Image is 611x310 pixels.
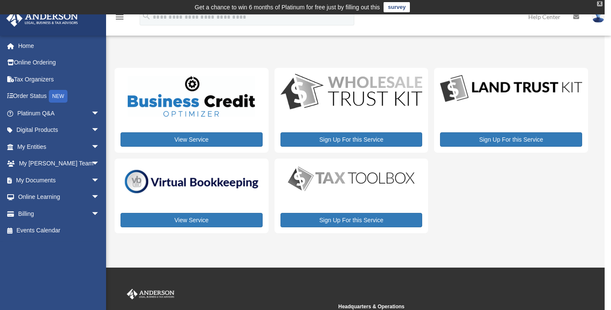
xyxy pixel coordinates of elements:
a: Tax Organizers [6,71,112,88]
div: Get a chance to win 6 months of Platinum for free just by filling out this [195,2,380,12]
a: Billingarrow_drop_down [6,205,112,222]
a: My [PERSON_NAME] Teamarrow_drop_down [6,155,112,172]
img: taxtoolbox_new-1.webp [280,165,423,193]
img: WS-Trust-Kit-lgo-1.jpg [280,74,423,111]
img: Anderson Advisors Platinum Portal [4,10,81,27]
span: arrow_drop_down [91,122,108,139]
a: Platinum Q&Aarrow_drop_down [6,105,112,122]
a: Online Learningarrow_drop_down [6,189,112,206]
img: LandTrust_lgo-1.jpg [440,74,582,104]
img: Anderson Advisors Platinum Portal [125,289,176,300]
a: Events Calendar [6,222,112,239]
a: Online Ordering [6,54,112,71]
a: Order StatusNEW [6,88,112,105]
a: Sign Up For this Service [280,213,423,227]
span: arrow_drop_down [91,138,108,156]
a: Sign Up For this Service [440,132,582,147]
div: close [597,1,603,6]
span: arrow_drop_down [91,155,108,173]
a: Sign Up For this Service [280,132,423,147]
i: search [142,11,151,21]
a: View Service [121,132,263,147]
span: arrow_drop_down [91,205,108,223]
a: Home [6,37,112,54]
div: NEW [49,90,67,103]
span: arrow_drop_down [91,172,108,189]
i: menu [115,12,125,22]
a: My Entitiesarrow_drop_down [6,138,112,155]
span: arrow_drop_down [91,189,108,206]
span: arrow_drop_down [91,105,108,122]
a: My Documentsarrow_drop_down [6,172,112,189]
a: View Service [121,213,263,227]
a: survey [384,2,410,12]
img: User Pic [592,11,605,23]
a: menu [115,15,125,22]
a: Digital Productsarrow_drop_down [6,122,108,139]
